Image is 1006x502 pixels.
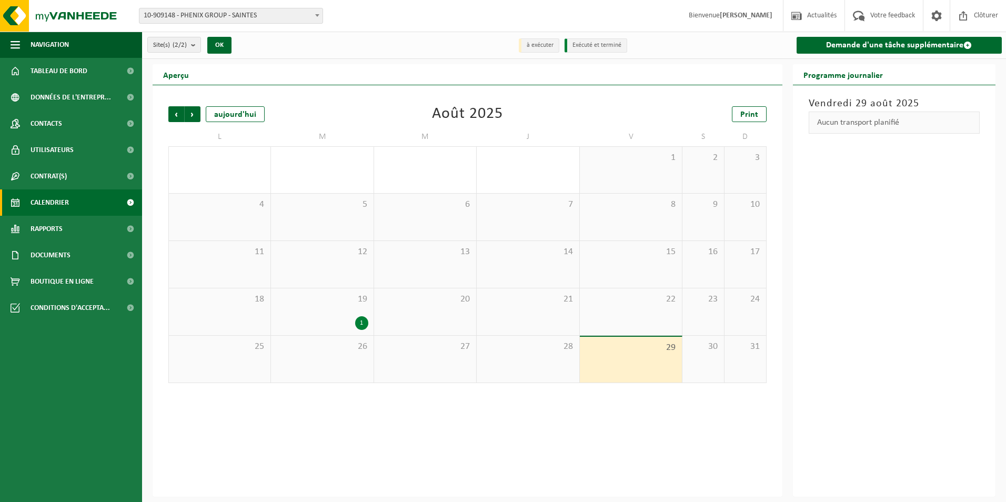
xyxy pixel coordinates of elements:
[31,268,94,295] span: Boutique en ligne
[174,246,265,258] span: 11
[153,64,199,85] h2: Aperçu
[206,106,265,122] div: aujourd'hui
[580,127,682,146] td: V
[31,111,62,137] span: Contacts
[355,316,368,330] div: 1
[482,199,574,210] span: 7
[139,8,323,23] span: 10-909148 - PHENIX GROUP - SAINTES
[732,106,767,122] a: Print
[688,294,719,305] span: 23
[730,199,761,210] span: 10
[565,38,627,53] li: Exécuté et terminé
[585,294,677,305] span: 22
[809,112,980,134] div: Aucun transport planifié
[725,127,767,146] td: D
[207,37,232,54] button: OK
[585,199,677,210] span: 8
[730,341,761,353] span: 31
[740,111,758,119] span: Print
[797,37,1002,54] a: Demande d'une tâche supplémentaire
[585,246,677,258] span: 15
[379,199,471,210] span: 6
[793,64,893,85] h2: Programme journalier
[31,189,69,216] span: Calendrier
[174,294,265,305] span: 18
[809,96,980,112] h3: Vendredi 29 août 2025
[482,341,574,353] span: 28
[271,127,374,146] td: M
[379,294,471,305] span: 20
[276,294,368,305] span: 19
[31,58,87,84] span: Tableau de bord
[174,199,265,210] span: 4
[31,32,69,58] span: Navigation
[153,37,187,53] span: Site(s)
[173,42,187,48] count: (2/2)
[730,294,761,305] span: 24
[174,341,265,353] span: 25
[31,216,63,242] span: Rapports
[688,341,719,353] span: 30
[276,246,368,258] span: 12
[688,152,719,164] span: 2
[168,127,271,146] td: L
[688,246,719,258] span: 16
[482,246,574,258] span: 14
[31,137,74,163] span: Utilisateurs
[31,84,111,111] span: Données de l'entrepr...
[682,127,725,146] td: S
[139,8,323,24] span: 10-909148 - PHENIX GROUP - SAINTES
[185,106,200,122] span: Suivant
[31,242,71,268] span: Documents
[720,12,772,19] strong: [PERSON_NAME]
[688,199,719,210] span: 9
[519,38,559,53] li: à exécuter
[147,37,201,53] button: Site(s)(2/2)
[31,163,67,189] span: Contrat(s)
[276,341,368,353] span: 26
[585,152,677,164] span: 1
[31,295,110,321] span: Conditions d'accepta...
[168,106,184,122] span: Précédent
[379,246,471,258] span: 13
[730,152,761,164] span: 3
[477,127,579,146] td: J
[585,342,677,354] span: 29
[379,341,471,353] span: 27
[276,199,368,210] span: 5
[730,246,761,258] span: 17
[432,106,503,122] div: Août 2025
[374,127,477,146] td: M
[482,294,574,305] span: 21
